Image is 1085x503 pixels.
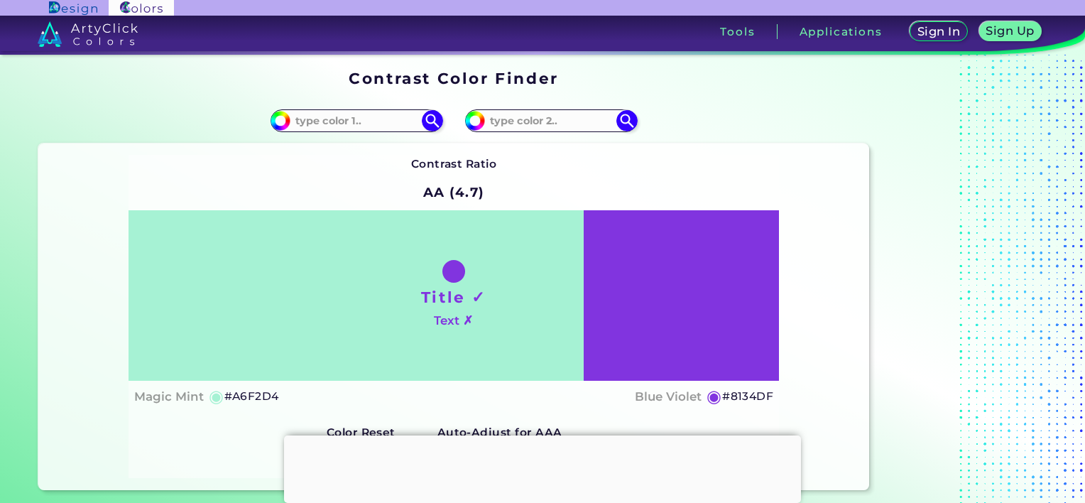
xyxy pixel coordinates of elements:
[209,388,224,405] h5: ◉
[49,1,97,15] img: ArtyClick Design logo
[224,387,279,406] h5: #A6F2D4
[988,26,1032,36] h5: Sign Up
[920,26,958,37] h5: Sign In
[722,387,773,406] h5: #8134DF
[38,21,138,47] img: logo_artyclick_colors_white.svg
[616,110,638,131] img: icon search
[327,426,396,439] strong: Color Reset
[284,436,801,499] iframe: Advertisement
[720,26,755,37] h3: Tools
[912,23,965,40] a: Sign In
[417,176,491,207] h2: AA (4.7)
[421,286,486,308] h1: Title ✓
[290,111,422,130] input: type color 1..
[982,23,1038,40] a: Sign Up
[800,26,883,37] h3: Applications
[434,310,473,331] h4: Text ✗
[485,111,617,130] input: type color 2..
[875,65,1052,496] iframe: Advertisement
[635,386,702,407] h4: Blue Violet
[707,388,722,405] h5: ◉
[437,426,562,439] strong: Auto-Adjust for AAA
[411,157,497,171] strong: Contrast Ratio
[349,67,558,89] h1: Contrast Color Finder
[134,386,204,407] h4: Magic Mint
[422,110,443,131] img: icon search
